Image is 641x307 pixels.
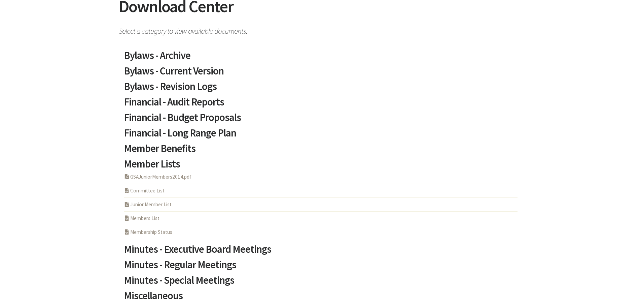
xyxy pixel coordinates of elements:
a: Bylaws - Revision Logs [124,81,518,97]
a: Minutes - Special Meetings [124,275,518,290]
a: Minutes - Executive Board Meetings [124,244,518,259]
i: PHP Program [124,216,130,221]
a: GSAJuniorMembers2014.pdf [124,174,191,180]
a: Financial - Audit Reports [124,97,518,112]
i: PHP Program [124,229,130,235]
i: PDF Acrobat Document [124,202,130,207]
a: Bylaws - Archive [124,50,518,66]
a: Financial - Budget Proposals [124,112,518,128]
a: Minutes - Regular Meetings [124,259,518,275]
span: Select a category to view available documents. [119,23,523,35]
a: Committee List [124,187,165,194]
i: HTML Program [124,188,130,193]
a: Member Lists [124,159,518,174]
a: Membership Status [124,229,172,235]
a: Junior Member List [124,201,172,208]
a: Bylaws - Current Version [124,66,518,81]
a: Miscellaneous [124,290,518,306]
a: Member Benefits [124,143,518,159]
a: Members List [124,215,159,221]
i: PDF Acrobat Document [124,174,130,179]
a: Financial - Long Range Plan [124,128,518,143]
